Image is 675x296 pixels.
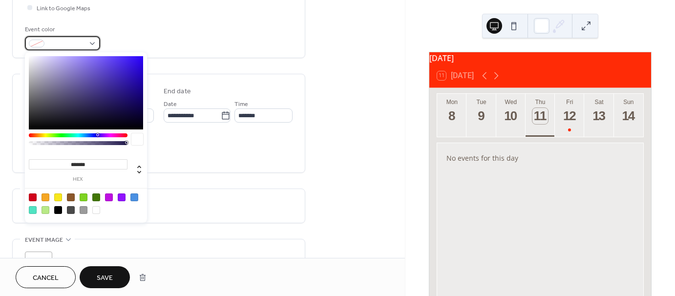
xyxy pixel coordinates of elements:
div: #D0021B [29,193,37,201]
div: Event color [25,24,98,35]
div: 8 [444,108,460,124]
div: #4A4A4A [67,206,75,214]
div: Tue [469,99,493,106]
div: #B8E986 [42,206,49,214]
div: #000000 [54,206,62,214]
div: End date [164,86,191,97]
span: Date [164,99,177,109]
button: Sun14 [614,94,643,137]
div: #F5A623 [42,193,49,201]
button: Fri12 [555,94,584,137]
div: #4A90E2 [130,193,138,201]
div: Thu [528,99,552,106]
span: Time [234,99,248,109]
span: Cancel [33,273,59,283]
span: Link to Google Maps [37,3,90,14]
button: Wed10 [496,94,526,137]
div: #50E3C2 [29,206,37,214]
div: #9013FE [118,193,126,201]
div: #8B572A [67,193,75,201]
div: #F8E71C [54,193,62,201]
button: Cancel [16,266,76,288]
div: 12 [562,108,578,124]
div: ; [25,252,52,279]
button: Save [80,266,130,288]
button: Tue9 [466,94,496,137]
label: hex [29,177,127,182]
div: #7ED321 [80,193,87,201]
div: #FFFFFF [92,206,100,214]
div: 9 [473,108,489,124]
div: Fri [558,99,581,106]
div: 10 [503,108,519,124]
div: Sun [617,99,640,106]
div: Wed [499,99,523,106]
button: Sat13 [584,94,613,137]
div: 14 [621,108,637,124]
div: [DATE] [429,52,651,64]
span: Save [97,273,113,283]
span: Event image [25,235,63,245]
div: No events for this day [439,147,642,169]
div: #9B9B9B [80,206,87,214]
button: Mon8 [437,94,466,137]
div: Mon [440,99,464,106]
div: Sat [587,99,611,106]
div: #417505 [92,193,100,201]
button: Thu11 [526,94,555,137]
div: 11 [532,108,548,124]
div: #BD10E0 [105,193,113,201]
div: 13 [591,108,607,124]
